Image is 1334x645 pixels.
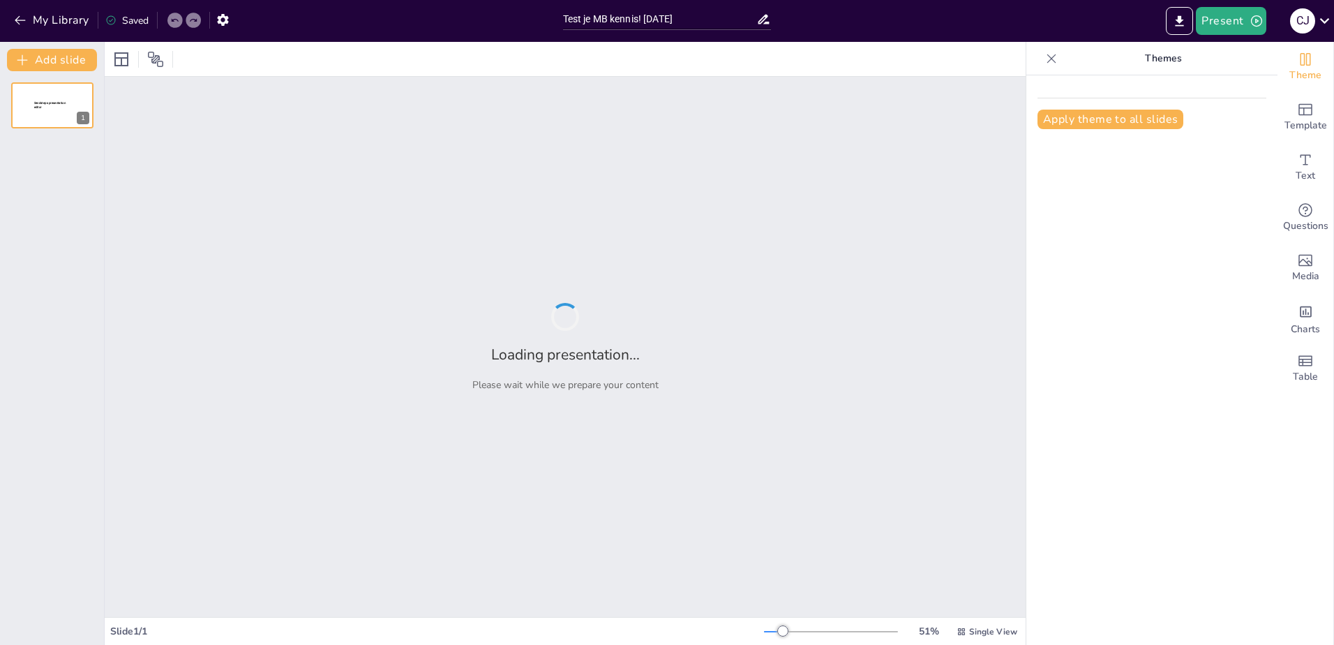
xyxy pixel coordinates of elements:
[1277,293,1333,343] div: Add charts and graphs
[1296,168,1315,184] span: Text
[1196,7,1266,35] button: Present
[1290,7,1315,35] button: C J
[10,9,95,31] button: My Library
[1037,110,1183,129] button: Apply theme to all slides
[1284,118,1327,133] span: Template
[1289,68,1321,83] span: Theme
[1293,369,1318,385] span: Table
[77,112,89,124] div: 1
[1277,142,1333,193] div: Add text boxes
[147,51,164,68] span: Position
[912,625,945,638] div: 51 %
[491,345,640,364] h2: Loading presentation...
[969,626,1017,637] span: Single View
[1290,8,1315,34] div: C J
[34,101,66,109] span: Sendsteps presentation editor
[110,625,764,638] div: Slide 1 / 1
[1277,193,1333,243] div: Get real-time input from your audience
[563,9,757,29] input: Insert title
[1277,42,1333,92] div: Change the overall theme
[110,48,133,71] div: Layout
[1291,322,1320,337] span: Charts
[1166,7,1193,35] button: Export to PowerPoint
[7,49,97,71] button: Add slide
[1283,218,1328,234] span: Questions
[1277,243,1333,293] div: Add images, graphics, shapes or video
[1277,343,1333,394] div: Add a table
[1292,269,1319,284] span: Media
[105,14,149,27] div: Saved
[472,378,659,392] p: Please wait while we prepare your content
[11,82,93,128] div: 1
[1277,92,1333,142] div: Add ready made slides
[1063,42,1264,75] p: Themes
